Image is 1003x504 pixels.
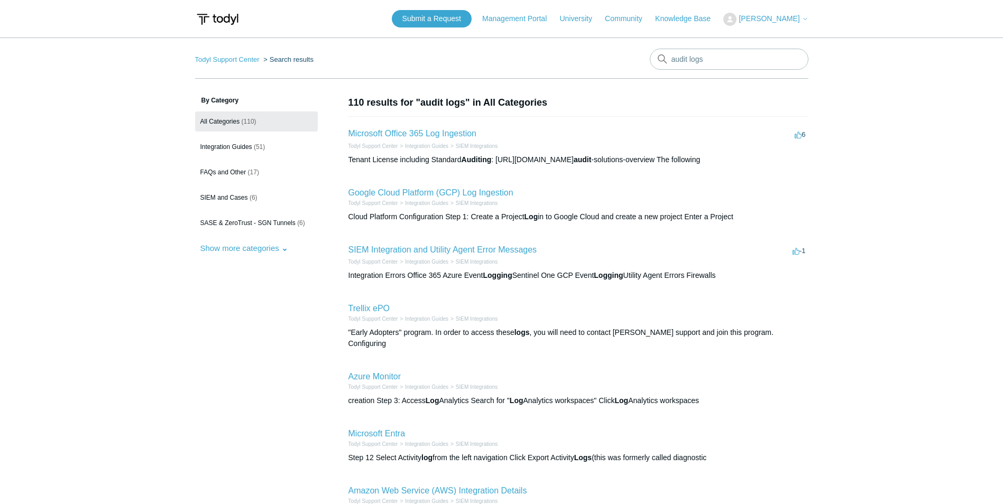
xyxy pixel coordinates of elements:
[348,211,808,222] div: Cloud Platform Configuration Step 1: Create a Project in to Google Cloud and create a new project...
[348,383,398,391] li: Todyl Support Center
[559,13,602,24] a: University
[348,199,398,207] li: Todyl Support Center
[348,304,390,313] a: Trellix ePO
[456,259,498,265] a: SIEM Integrations
[195,55,260,63] a: Todyl Support Center
[392,10,472,27] a: Submit a Request
[456,384,498,390] a: SIEM Integrations
[297,219,305,227] span: (6)
[398,315,448,323] li: Integration Guides
[195,96,318,105] h3: By Category
[348,327,808,349] div: "Early Adopters" program. In order to access these , you will need to contact [PERSON_NAME] suppo...
[195,10,240,29] img: Todyl Support Center Help Center home page
[195,188,318,208] a: SIEM and Cases (6)
[793,247,806,255] span: -1
[482,13,557,24] a: Management Portal
[462,155,492,164] em: Auditing
[456,441,498,447] a: SIEM Integrations
[456,316,498,322] a: SIEM Integrations
[514,328,530,337] em: logs
[448,199,498,207] li: SIEM Integrations
[348,154,808,165] div: Tenant License including Standard : [URL][DOMAIN_NAME] -solutions-overview The following
[510,396,523,405] em: Log
[348,270,808,281] div: Integration Errors Office 365 Azure Event Sentinel One GCP Event Utility Agent Errors Firewalls
[739,14,799,23] span: [PERSON_NAME]
[483,271,512,279] em: Logging
[405,143,448,149] a: Integration Guides
[348,440,398,448] li: Todyl Support Center
[200,219,296,227] span: SASE & ZeroTrust - SGN Tunnels
[405,316,448,322] a: Integration Guides
[200,118,240,125] span: All Categories
[348,188,513,197] a: Google Cloud Platform (GCP) Log Ingestion
[348,486,527,495] a: Amazon Web Service (AWS) Integration Details
[348,142,398,150] li: Todyl Support Center
[348,498,398,504] a: Todyl Support Center
[248,169,259,176] span: (17)
[456,498,498,504] a: SIEM Integrations
[195,213,318,233] a: SASE & ZeroTrust - SGN Tunnels (6)
[405,441,448,447] a: Integration Guides
[195,137,318,157] a: Integration Guides (51)
[348,315,398,323] li: Todyl Support Center
[723,13,808,26] button: [PERSON_NAME]
[195,162,318,182] a: FAQs and Other (17)
[261,55,314,63] li: Search results
[405,200,448,206] a: Integration Guides
[398,142,448,150] li: Integration Guides
[655,13,721,24] a: Knowledge Base
[456,200,498,206] a: SIEM Integrations
[348,258,398,266] li: Todyl Support Center
[448,440,498,448] li: SIEM Integrations
[348,372,401,381] a: Azure Monitor
[398,258,448,266] li: Integration Guides
[421,453,433,462] em: log
[242,118,256,125] span: (110)
[250,194,257,201] span: (6)
[448,315,498,323] li: SIEM Integrations
[398,199,448,207] li: Integration Guides
[448,258,498,266] li: SIEM Integrations
[348,441,398,447] a: Todyl Support Center
[398,440,448,448] li: Integration Guides
[448,142,498,150] li: SIEM Integrations
[795,130,805,138] span: 6
[650,49,808,70] input: Search
[605,13,653,24] a: Community
[348,200,398,206] a: Todyl Support Center
[348,395,808,406] div: creation Step 3: Access Analytics Search for " Analytics workspaces" Click Analytics workspaces
[574,155,591,164] em: audit
[456,143,498,149] a: SIEM Integrations
[200,143,252,151] span: Integration Guides
[195,238,293,258] button: Show more categories
[200,194,248,201] span: SIEM and Cases
[348,245,537,254] a: SIEM Integration and Utility Agent Error Messages
[574,453,592,462] em: Logs
[405,384,448,390] a: Integration Guides
[594,271,623,279] em: Logging
[398,383,448,391] li: Integration Guides
[405,259,448,265] a: Integration Guides
[348,129,477,138] a: Microsoft Office 365 Log Ingestion
[448,383,498,391] li: SIEM Integrations
[405,498,448,504] a: Integration Guides
[200,169,246,176] span: FAQs and Other
[348,429,406,438] a: Microsoft Entra
[254,143,265,151] span: (51)
[195,55,262,63] li: Todyl Support Center
[426,396,439,405] em: Log
[348,384,398,390] a: Todyl Support Center
[524,212,538,221] em: Log
[195,111,318,132] a: All Categories (110)
[615,396,629,405] em: Log
[348,452,808,463] div: Step 12 Select Activity from the left navigation Click Export Activity (this was formerly called ...
[348,259,398,265] a: Todyl Support Center
[348,96,808,110] h1: 110 results for "audit logs" in All Categories
[348,143,398,149] a: Todyl Support Center
[348,316,398,322] a: Todyl Support Center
